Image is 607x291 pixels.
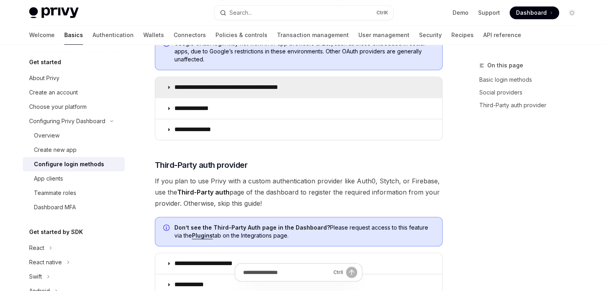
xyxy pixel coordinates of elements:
button: Toggle Swift section [23,269,125,284]
button: Toggle dark mode [565,6,578,19]
span: Google OAuth login may not work in in-app browsers (IABs), such as those embedded in social apps,... [174,39,434,63]
button: Send message [346,267,357,278]
div: React native [29,258,62,267]
a: Configure login methods [23,157,125,171]
a: Security [419,26,442,45]
div: App clients [34,174,63,183]
span: If you plan to use Privy with a custom authentication provider like Auth0, Stytch, or Firebase, u... [155,175,443,209]
span: Dashboard [516,9,547,17]
strong: Third-Party auth [177,188,229,196]
a: User management [358,26,409,45]
span: Third-Party auth provider [155,159,248,171]
a: Basics [64,26,83,45]
button: Open search [214,6,393,20]
h5: Get started [29,57,61,67]
a: Choose your platform [23,100,125,114]
svg: Info [163,224,171,232]
span: On this page [487,61,523,70]
a: Authentication [93,26,134,45]
a: App clients [23,171,125,186]
a: Create new app [23,143,125,157]
a: Support [478,9,500,17]
strong: Don’t see the Third-Party Auth page in the Dashboard? [174,224,330,231]
button: Toggle React section [23,241,125,255]
div: Create new app [34,145,77,155]
a: API reference [483,26,521,45]
input: Ask a question... [243,263,330,281]
a: Overview [23,128,125,143]
div: Overview [34,131,59,140]
a: Demo [453,9,469,17]
button: Toggle React native section [23,255,125,269]
span: Ctrl K [376,10,388,16]
a: Connectors [174,26,206,45]
div: Configuring Privy Dashboard [29,116,105,126]
a: Wallets [143,26,164,45]
span: Please request access to this feature via the tab on the Integrations page. [174,224,434,240]
div: Search... [229,8,252,18]
a: Transaction management [277,26,349,45]
div: Dashboard MFA [34,203,76,212]
div: Configure login methods [34,159,104,169]
a: Policies & controls [216,26,267,45]
div: Create an account [29,88,78,97]
a: About Privy [23,71,125,85]
div: Swift [29,272,42,281]
a: Dashboard MFA [23,200,125,214]
a: Recipes [451,26,474,45]
div: About Privy [29,73,59,83]
a: Welcome [29,26,55,45]
a: Social providers [479,86,585,99]
a: Plugins [192,232,213,239]
div: Teammate roles [34,188,76,198]
a: Third-Party auth provider [479,99,585,112]
img: light logo [29,7,79,18]
a: Basic login methods [479,73,585,86]
a: Dashboard [510,6,559,19]
button: Toggle Configuring Privy Dashboard section [23,114,125,128]
a: Create an account [23,85,125,100]
h5: Get started by SDK [29,227,83,237]
div: Choose your platform [29,102,87,112]
a: Teammate roles [23,186,125,200]
div: React [29,243,44,253]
